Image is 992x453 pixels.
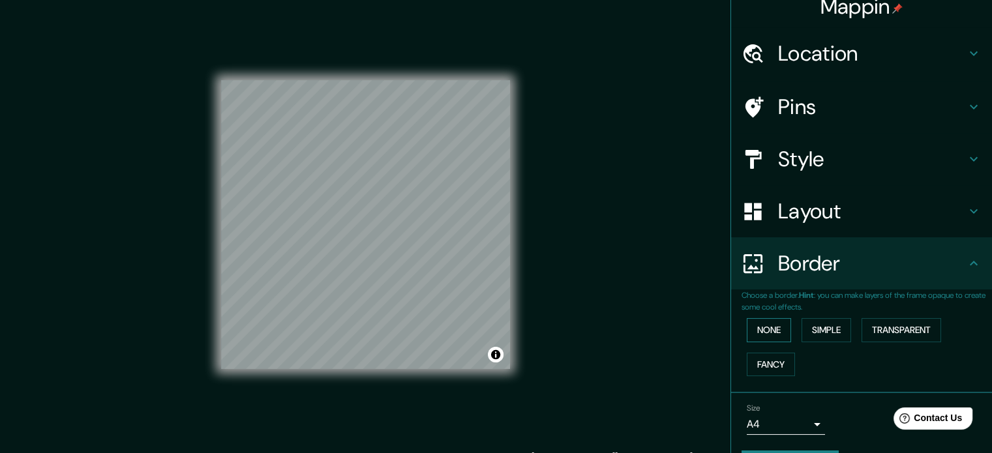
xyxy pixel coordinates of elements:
h4: Pins [778,94,966,120]
b: Hint [799,290,814,300]
div: Style [731,133,992,185]
div: Location [731,27,992,80]
label: Size [747,403,760,414]
p: Choose a border. : you can make layers of the frame opaque to create some cool effects. [742,289,992,313]
button: Simple [802,318,851,342]
h4: Style [778,146,966,172]
iframe: Help widget launcher [876,402,978,439]
div: A4 [747,414,825,435]
h4: Location [778,40,966,66]
button: Transparent [862,318,941,342]
canvas: Map [221,80,510,369]
button: Toggle attribution [488,347,504,362]
div: Pins [731,81,992,133]
img: pin-icon.png [892,3,903,14]
div: Border [731,237,992,289]
h4: Layout [778,198,966,224]
h4: Border [778,250,966,276]
button: Fancy [747,353,795,377]
div: Layout [731,185,992,237]
button: None [747,318,791,342]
